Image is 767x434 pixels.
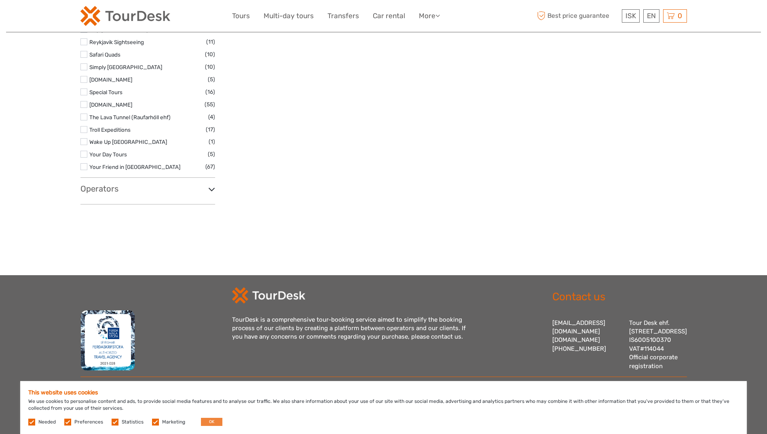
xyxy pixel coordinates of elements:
[208,150,215,159] span: (5)
[162,419,185,426] label: Marketing
[206,37,215,46] span: (11)
[232,10,250,22] a: Tours
[535,9,620,23] span: Best price guarantee
[89,101,132,108] a: [DOMAIN_NAME]
[89,39,144,45] a: Reykjavik Sightseeing
[89,51,120,58] a: Safari Quads
[93,13,103,22] button: Open LiveChat chat widget
[676,12,683,20] span: 0
[74,419,103,426] label: Preferences
[11,14,91,21] p: We're away right now. Please check back later!
[89,126,131,133] a: Troll Expeditions
[552,336,600,343] a: [DOMAIN_NAME]
[625,12,636,20] span: ISK
[232,316,475,341] div: TourDesk is a comprehensive tour-booking service aimed to simplify the booking process of our cli...
[89,151,127,158] a: Your Day Tours
[205,162,215,171] span: (67)
[89,89,123,95] a: Special Tours
[629,354,678,369] a: Official corporate registration
[89,139,167,145] a: Wake Up [GEOGRAPHIC_DATA]
[20,381,747,434] div: We use cookies to personalise content and ads, to provide social media features and to analyse ou...
[205,50,215,59] span: (10)
[208,112,215,122] span: (4)
[205,87,215,97] span: (16)
[89,164,180,170] a: Your Friend in [GEOGRAPHIC_DATA]
[80,6,170,26] img: 120-15d4194f-c635-41b9-a512-a3cb382bfb57_logo_small.png
[328,10,359,22] a: Transfers
[89,114,171,120] a: The Lava Tunnel (Raufarhóll ehf)
[201,418,222,426] button: OK
[80,184,215,194] h3: Operators
[28,389,739,396] h5: This website uses cookies
[552,319,621,371] div: [EMAIL_ADDRESS][DOMAIN_NAME] [PHONE_NUMBER]
[643,9,659,23] div: EN
[419,10,440,22] a: More
[206,125,215,134] span: (17)
[89,64,162,70] a: Simply [GEOGRAPHIC_DATA]
[629,319,687,371] div: Tour Desk ehf. [STREET_ADDRESS] IS6005100370 VAT#114044
[205,62,215,72] span: (10)
[89,76,132,83] a: [DOMAIN_NAME]
[232,287,305,303] img: td-logo-white.png
[373,10,405,22] a: Car rental
[209,137,215,146] span: (1)
[80,310,135,371] img: fms.png
[552,291,687,303] h2: Contact us
[122,419,144,426] label: Statistics
[38,419,56,426] label: Needed
[205,100,215,109] span: (55)
[208,75,215,84] span: (5)
[264,10,314,22] a: Multi-day tours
